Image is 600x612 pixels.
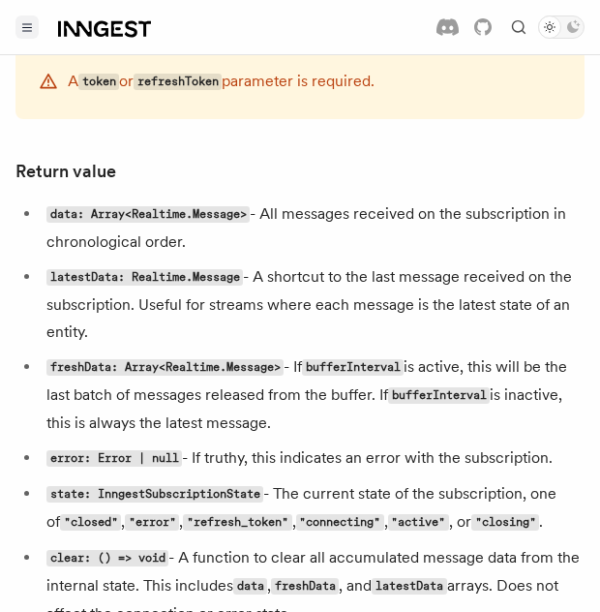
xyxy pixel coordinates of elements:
[46,550,168,566] code: clear: () => void
[46,486,263,503] code: state: InngestSubscriptionState
[388,514,449,531] code: "active"
[41,480,585,536] li: - The current state of the subscription, one of , , , , , or .
[15,15,39,39] button: Toggle navigation
[60,514,121,531] code: "closed"
[46,206,250,223] code: data: Array<Realtime.Message>
[41,263,585,346] li: - A shortcut to the last message received on the subscription. Useful for streams where each mess...
[271,578,339,595] code: freshData
[41,200,585,256] li: - All messages received on the subscription in chronological order.
[46,359,284,376] code: freshData: Array<Realtime.Message>
[471,514,539,531] code: "closing"
[388,387,490,404] code: bufferInterval
[46,269,243,286] code: latestData: Realtime.Message
[302,359,404,376] code: bufferInterval
[15,158,116,185] a: Return value
[41,444,585,473] li: - If truthy, this indicates an error with the subscription.
[78,74,119,90] code: token
[68,68,375,96] p: A or parameter is required.
[372,578,446,595] code: latestData
[125,514,179,531] code: "error"
[183,514,291,531] code: "refresh_token"
[134,74,222,90] code: refreshToken
[46,450,182,467] code: error: Error | null
[41,353,585,437] li: - If is active, this will be the last batch of messages released from the buffer. If is inactive,...
[538,15,585,39] button: Toggle dark mode
[233,578,267,595] code: data
[296,514,384,531] code: "connecting"
[507,15,530,39] button: Find something...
